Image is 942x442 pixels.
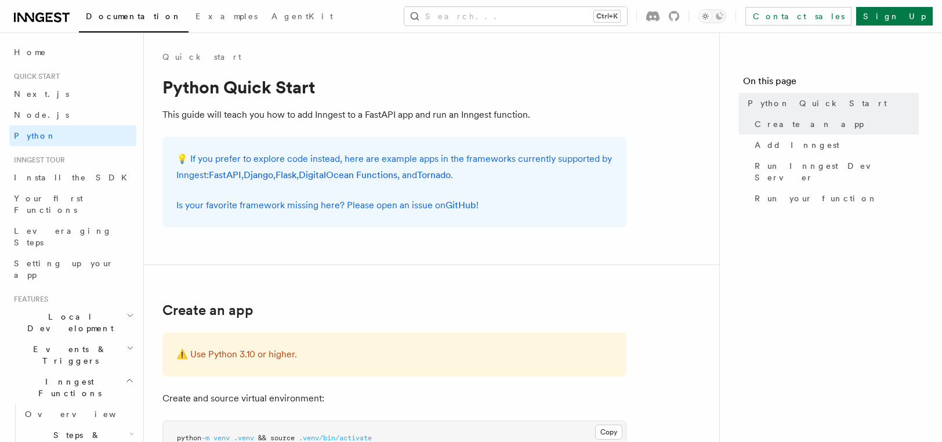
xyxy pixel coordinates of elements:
[299,169,397,180] a: DigitalOcean Functions
[755,193,878,204] span: Run your function
[404,7,627,26] button: Search...Ctrl+K
[189,3,265,31] a: Examples
[276,169,296,180] a: Flask
[594,10,620,22] kbd: Ctrl+K
[9,125,136,146] a: Python
[176,346,613,363] p: ⚠️ Use Python 3.10 or higher.
[750,135,919,155] a: Add Inngest
[743,93,919,114] a: Python Quick Start
[9,343,126,367] span: Events & Triggers
[176,151,613,183] p: 💡 If you prefer to explore code instead, here are example apps in the frameworks currently suppor...
[745,7,852,26] a: Contact sales
[417,169,451,180] a: Tornado
[79,3,189,32] a: Documentation
[162,77,626,97] h1: Python Quick Start
[162,390,626,407] p: Create and source virtual environment:
[750,155,919,188] a: Run Inngest Dev Server
[9,306,136,339] button: Local Development
[14,259,114,280] span: Setting up your app
[195,12,258,21] span: Examples
[162,51,241,63] a: Quick start
[750,114,919,135] a: Create an app
[14,131,56,140] span: Python
[162,107,626,123] p: This guide will teach you how to add Inngest to a FastAPI app and run an Inngest function.
[856,7,933,26] a: Sign Up
[20,404,136,425] a: Overview
[234,434,254,442] span: .venv
[9,371,136,404] button: Inngest Functions
[86,12,182,21] span: Documentation
[595,425,622,440] button: Copy
[177,434,201,442] span: python
[755,160,919,183] span: Run Inngest Dev Server
[299,434,372,442] span: .venv/bin/activate
[445,200,476,211] a: GitHub
[9,295,48,304] span: Features
[201,434,209,442] span: -m
[14,194,83,215] span: Your first Functions
[265,3,340,31] a: AgentKit
[14,46,46,58] span: Home
[213,434,230,442] span: venv
[14,110,69,119] span: Node.js
[743,74,919,93] h4: On this page
[209,169,241,180] a: FastAPI
[9,339,136,371] button: Events & Triggers
[176,197,613,213] p: Is your favorite framework missing here? Please open an issue on !
[271,12,333,21] span: AgentKit
[244,169,273,180] a: Django
[9,220,136,253] a: Leveraging Steps
[755,139,839,151] span: Add Inngest
[9,253,136,285] a: Setting up your app
[750,188,919,209] a: Run your function
[748,97,887,109] span: Python Quick Start
[9,376,125,399] span: Inngest Functions
[14,173,134,182] span: Install the SDK
[25,410,144,419] span: Overview
[270,434,295,442] span: source
[9,188,136,220] a: Your first Functions
[9,311,126,334] span: Local Development
[14,226,112,247] span: Leveraging Steps
[9,167,136,188] a: Install the SDK
[162,302,253,318] a: Create an app
[9,72,60,81] span: Quick start
[258,434,266,442] span: &&
[14,89,69,99] span: Next.js
[9,42,136,63] a: Home
[698,9,726,23] button: Toggle dark mode
[9,104,136,125] a: Node.js
[755,118,864,130] span: Create an app
[9,155,65,165] span: Inngest tour
[9,84,136,104] a: Next.js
